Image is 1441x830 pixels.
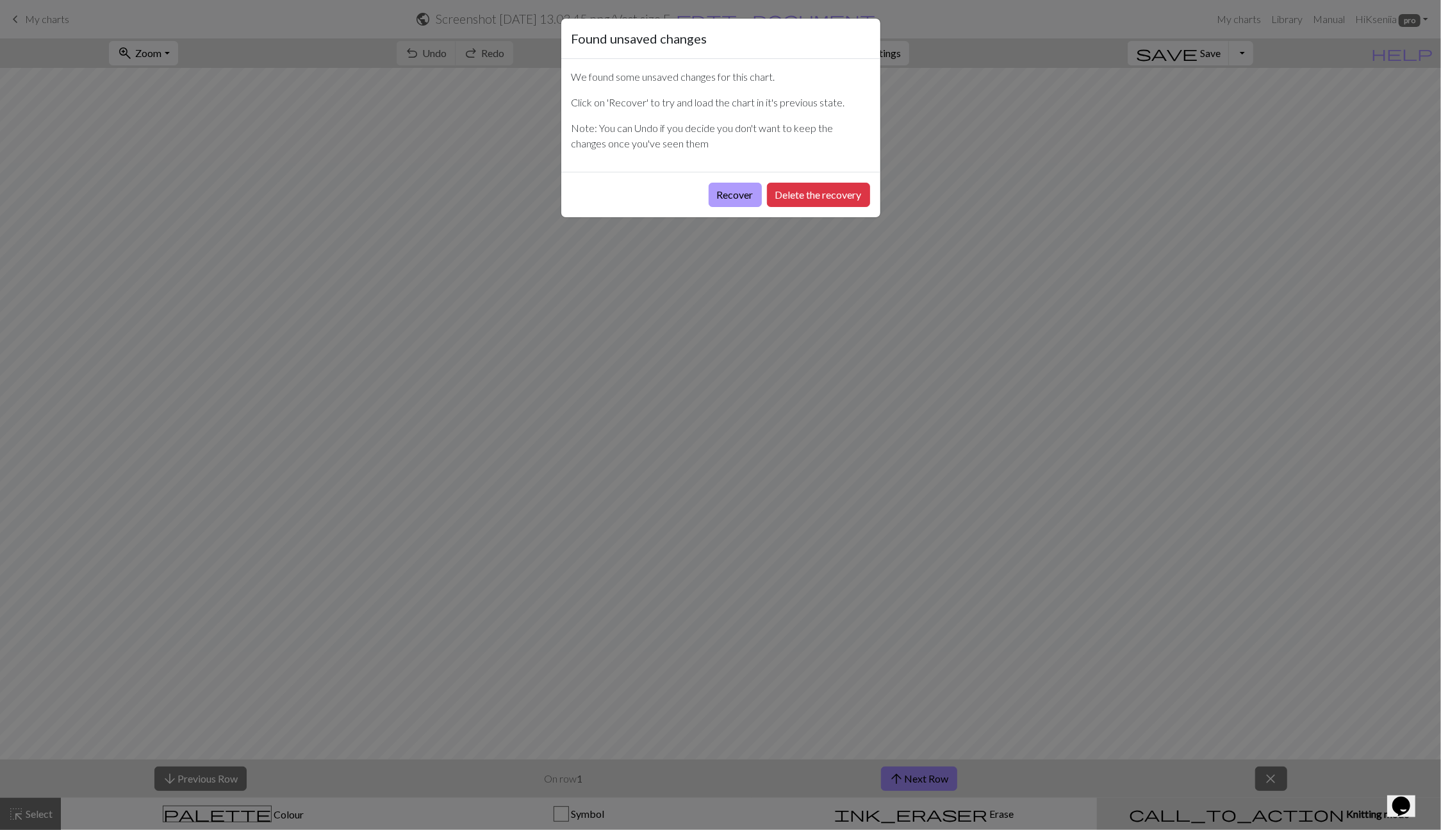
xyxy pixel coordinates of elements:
[709,183,762,207] button: Recover
[572,29,707,48] h5: Found unsaved changes
[767,183,870,207] button: Delete the recovery
[572,69,870,85] p: We found some unsaved changes for this chart.
[1387,779,1428,817] iframe: chat widget
[572,95,870,110] p: Click on 'Recover' to try and load the chart in it's previous state.
[572,120,870,151] p: Note: You can Undo if you decide you don't want to keep the changes once you've seen them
